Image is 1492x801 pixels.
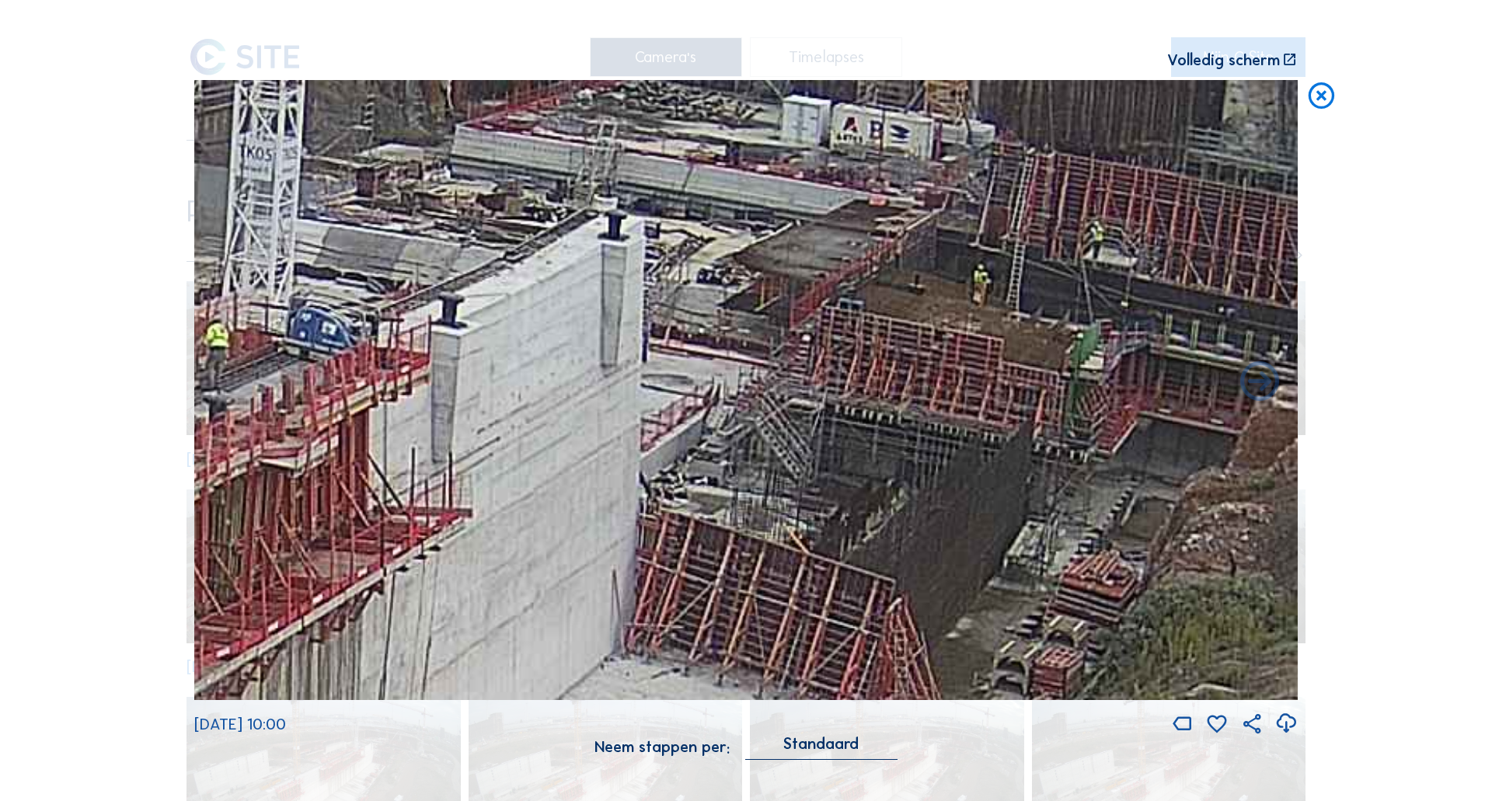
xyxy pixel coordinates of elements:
[194,80,1298,701] img: Image
[783,737,859,751] div: Standaard
[1236,360,1283,406] i: Back
[745,737,898,759] div: Standaard
[594,739,730,754] div: Neem stappen per:
[1167,52,1280,68] div: Volledig scherm
[194,715,286,733] span: [DATE] 10:00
